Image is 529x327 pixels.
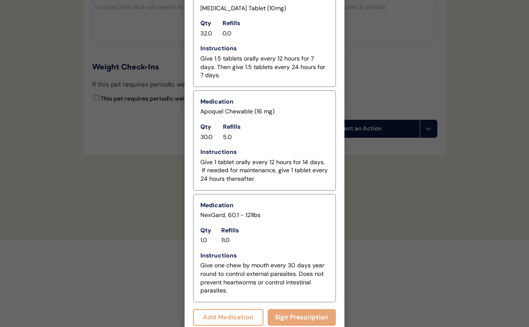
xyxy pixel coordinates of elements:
[200,44,237,53] div: Instructions
[200,29,212,38] div: 32.0
[200,226,211,235] div: Qty
[200,158,329,183] div: Give 1 tablet orally every 12 hours for 14 days. If needed for maintenance, give 1 tablet every 2...
[223,29,231,38] div: 0.0
[200,201,234,210] div: Medication
[200,211,260,220] div: NexGard, 60.1 - 121lbs
[200,236,207,245] div: 1.0
[200,55,329,80] div: Give 1.5 tablets orally every 12 hours for 7 days. Then give 1.5 tablets every 24 hours for 7 days.
[223,133,232,142] div: 5.0
[200,123,211,131] div: Qty
[200,107,275,116] div: Apoquel Chewable (16 mg)
[200,148,237,156] div: Instructions
[200,252,237,260] div: Instructions
[221,226,239,235] div: Refills
[221,236,230,245] div: 11.0
[200,133,213,142] div: 30.0
[223,19,240,28] div: Refills
[268,309,336,326] button: Sign Prescription
[200,19,211,28] div: Qty
[200,98,234,106] div: Medication
[223,123,240,131] div: Refills
[200,261,329,295] div: Give one chew by mouth every 30 days year round to control external parasites. Does not prevent h...
[193,309,263,326] button: Add Medication
[200,4,286,13] div: [MEDICAL_DATA] Tablet (10mg)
